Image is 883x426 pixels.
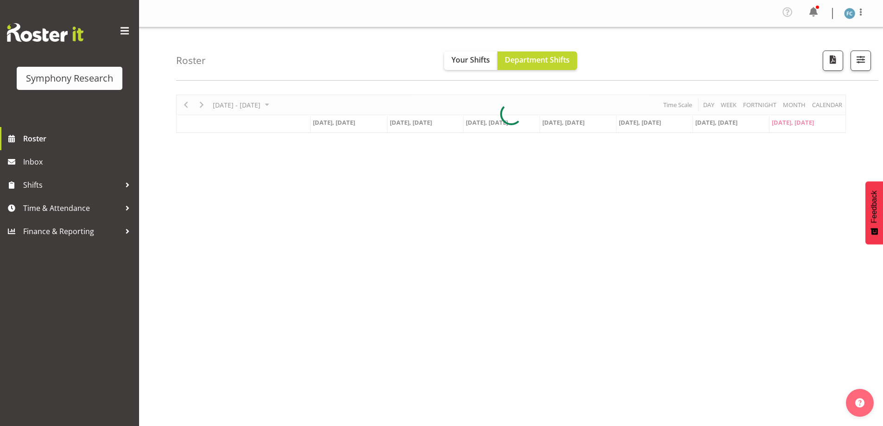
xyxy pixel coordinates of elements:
[23,132,134,146] span: Roster
[176,55,206,66] h4: Roster
[23,201,121,215] span: Time & Attendance
[444,51,497,70] button: Your Shifts
[823,51,843,71] button: Download a PDF of the roster according to the set date range.
[505,55,570,65] span: Department Shifts
[855,398,864,407] img: help-xxl-2.png
[497,51,577,70] button: Department Shifts
[851,51,871,71] button: Filter Shifts
[23,155,134,169] span: Inbox
[23,224,121,238] span: Finance & Reporting
[451,55,490,65] span: Your Shifts
[844,8,855,19] img: fisi-cook-lagatule1979.jpg
[870,191,878,223] span: Feedback
[23,178,121,192] span: Shifts
[7,23,83,42] img: Rosterit website logo
[865,181,883,244] button: Feedback - Show survey
[26,71,113,85] div: Symphony Research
